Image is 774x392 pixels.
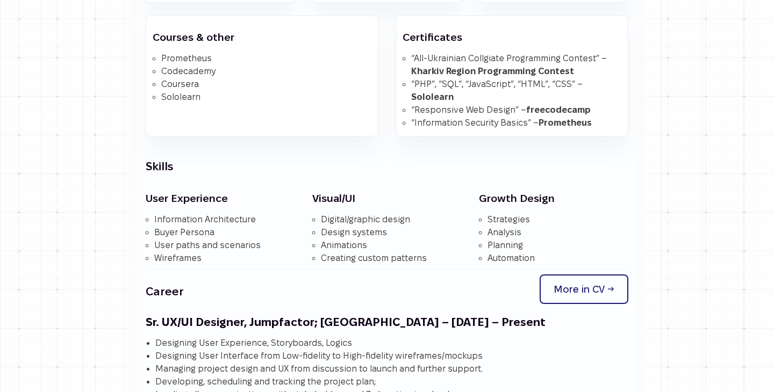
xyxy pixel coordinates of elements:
h3: Growth Design [479,192,628,205]
strong: Sr. UX/UI Designer, Jumpfactor; [GEOGRAPHIC_DATA] – [DATE] – Present [146,316,546,328]
li: Digital/graphic design [321,213,462,226]
li: Strategies [488,213,628,226]
li: Design systems [321,226,462,239]
h2: Skills [146,158,628,175]
strong: Kharkiv Region Programming Contest [411,67,574,76]
li: Planning [488,239,628,252]
strong: Sololearn [411,92,454,101]
h3: Courses & other [153,31,371,43]
li: Codecademy [161,65,371,78]
a: More in CV -> [540,274,628,304]
li: Coursera [161,78,371,91]
li: Sololearn [161,91,371,104]
li: Analysis [488,226,628,239]
li: Buyer Persona [154,226,295,239]
li: Developing, scheduling and tracking the project plan; [155,375,628,388]
h3: Visual/UI [312,192,462,205]
li: “Information Security Basics” – [411,117,621,129]
li: Wireframes [154,252,295,265]
li: Information Architecture [154,213,295,226]
li: Designing User Experience, Storyboards, Logics [155,337,628,350]
li: User paths and scenarios [154,239,295,252]
li: Designing User Interface from Low-fidelity to High-fidelity wireframes/mockups [155,350,628,362]
li: Automation [488,252,628,265]
li: “Responsive Web Design” – [411,104,621,117]
li: Creating custom patterns [321,252,462,265]
li: “PHP”, “SQL”, “JavaScript”, “HTML”, “CSS” – [411,78,621,104]
h3: User Experience [146,192,295,205]
h2: Career [146,283,456,300]
li: Prometheus [161,52,371,65]
li: Managing project design and UX from discussion to launch and further support. [155,362,628,375]
strong: freecodecamp [526,105,591,114]
strong: Prometheus [539,118,592,127]
li: Animations [321,239,462,252]
h3: Certificates [403,31,621,43]
li: “All-Ukrainian Collgiate Programming Contest” – [411,52,621,78]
